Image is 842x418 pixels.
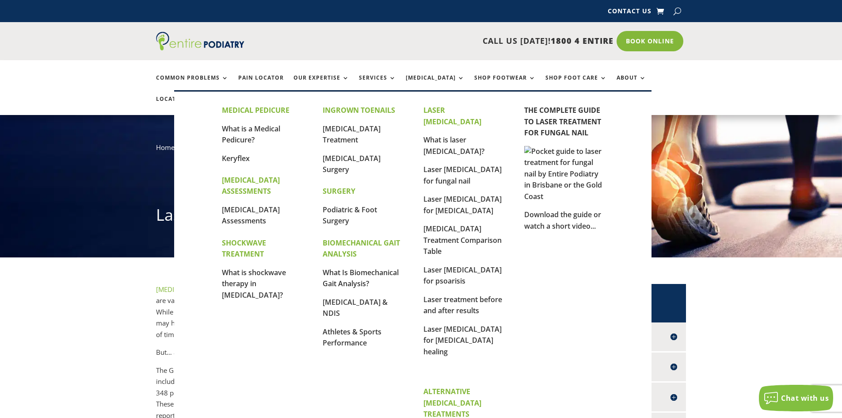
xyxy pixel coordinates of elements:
a: [MEDICAL_DATA] Treatment [323,124,381,145]
a: Our Expertise [293,75,349,94]
nav: breadcrumb [156,142,686,160]
a: Podiatric & Foot Surgery [323,205,377,226]
a: What is a Medical Pedicure? [222,124,280,145]
strong: [MEDICAL_DATA] ASSESSMENTS [222,175,280,196]
p: are a common problem, with a prevalence rate of about 10% in and young adults. There are various ... [156,284,500,347]
a: Laser [MEDICAL_DATA] for [MEDICAL_DATA] [423,194,502,215]
p: But… another highly effective treatment option is now available! [156,347,500,365]
a: Pain Locator [238,75,284,94]
button: Chat with us [759,385,833,411]
span: Chat with us [781,393,829,403]
a: THE COMPLETE GUIDE TO LASER TREATMENT FOR FUNGAL NAIL [524,105,601,138]
a: Shop Footwear [474,75,536,94]
a: Laser [MEDICAL_DATA] for psoarisis [423,265,502,286]
a: [MEDICAL_DATA] & NDIS [323,297,388,318]
a: [MEDICAL_DATA] [156,285,207,294]
a: [MEDICAL_DATA] Treatment Comparison Table [423,224,502,256]
a: Contact Us [608,8,652,18]
a: [MEDICAL_DATA] Assessments [222,205,280,226]
p: CALL US [DATE]! [278,35,613,47]
a: Shop Foot Care [545,75,607,94]
a: [MEDICAL_DATA] [406,75,465,94]
a: Home [156,143,175,152]
a: What is laser [MEDICAL_DATA]? [423,135,484,156]
strong: SHOCKWAVE TREATMENT [222,238,266,259]
a: What is shockwave therapy in [MEDICAL_DATA]? [222,268,286,300]
strong: SURGERY [323,186,355,196]
img: logo (1) [156,32,244,50]
a: Services [359,75,396,94]
a: Download the guide or watch a short video... [524,210,601,231]
h1: Laser [MEDICAL_DATA] for [MEDICAL_DATA] [156,204,686,230]
img: Pocket guide to laser treatment for fungal nail by Entire Podiatry in Brisbane or the Gold Coast [524,146,604,203]
a: Common Problems [156,75,229,94]
a: Athletes & Sports Performance [323,327,381,348]
a: Keryflex [222,153,250,163]
a: Locations [156,96,200,115]
a: Book Online [617,31,683,51]
strong: BIOMECHANICAL GAIT ANALYSIS [323,238,400,259]
a: Laser treatment before and after results [423,295,502,316]
a: What Is Biomechanical Gait Analysis? [323,268,399,289]
strong: LASER [MEDICAL_DATA] [423,105,481,127]
a: Laser [MEDICAL_DATA] for [MEDICAL_DATA] healing [423,324,502,357]
a: Laser [MEDICAL_DATA] for fungal nail [423,165,502,186]
a: Entire Podiatry [156,43,244,52]
strong: MEDICAL PEDICURE [222,105,290,115]
a: [MEDICAL_DATA] Surgery [323,153,381,175]
a: About [617,75,646,94]
strong: INGROWN TOENAILS [323,105,395,115]
span: 1800 4 ENTIRE [551,35,613,46]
